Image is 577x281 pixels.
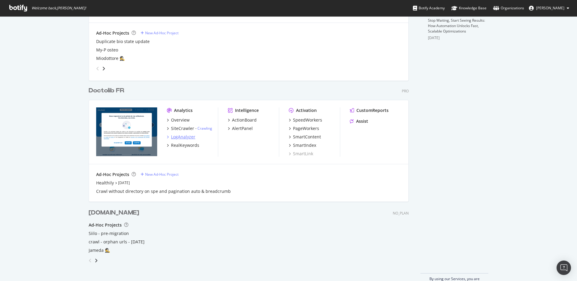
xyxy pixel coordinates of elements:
[32,6,86,11] span: Welcome back, [PERSON_NAME] !
[195,126,212,131] div: -
[228,117,257,123] a: ActionBoard
[289,125,319,131] a: PageWorkers
[96,188,231,194] a: Crawl without directory on spe and pagination auto & breadcrumb
[145,30,179,36] div: New Ad-Hoc Project
[96,39,150,45] a: Duplicate bio state update
[524,3,574,13] button: [PERSON_NAME]
[89,247,110,253] a: Jameda 🕵️
[289,117,322,123] a: SpeedWorkers
[451,5,487,11] div: Knowledge Base
[94,64,102,73] div: angle-left
[171,125,194,131] div: SiteCrawler
[174,107,193,113] div: Analytics
[141,172,179,177] a: New Ad-Hoc Project
[293,134,321,140] div: SmartContent
[293,142,316,148] div: SmartIndex
[350,107,389,113] a: CustomReports
[356,107,389,113] div: CustomReports
[102,66,106,72] div: angle-right
[96,47,118,53] a: My-P osteo
[197,126,212,131] a: Crawling
[171,134,195,140] div: LogAnalyzer
[89,230,129,236] a: Siilo - pre-migration
[167,142,199,148] a: RealKeywords
[289,142,316,148] a: SmartIndex
[428,35,488,41] div: [DATE]
[293,125,319,131] div: PageWorkers
[536,5,564,11] span: Thibaud Collignon
[402,88,409,94] div: Pro
[89,208,139,217] div: [DOMAIN_NAME]
[393,211,409,216] div: NO_PLAN
[167,125,212,131] a: SiteCrawler- Crawling
[350,118,368,124] a: Assist
[89,222,122,228] div: Ad-Hoc Projects
[289,151,313,157] a: SmartLink
[171,117,190,123] div: Overview
[145,172,179,177] div: New Ad-Hoc Project
[89,86,127,95] a: Doctolib FR
[232,117,257,123] div: ActionBoard
[96,107,157,156] img: doctolib.fr
[557,261,571,275] div: Open Intercom Messenger
[356,118,368,124] div: Assist
[167,134,195,140] a: LogAnalyzer
[171,142,199,148] div: RealKeywords
[293,117,322,123] div: SpeedWorkers
[86,256,94,265] div: angle-left
[89,86,124,95] div: Doctolib FR
[96,30,129,36] div: Ad-Hoc Projects
[167,117,190,123] a: Overview
[232,125,253,131] div: AlertPanel
[235,107,259,113] div: Intelligence
[228,125,253,131] a: AlertPanel
[96,180,114,186] a: Healthily
[493,5,524,11] div: Organizations
[96,171,129,178] div: Ad-Hoc Projects
[428,18,485,34] a: Stop Waiting, Start Seeing Results: How Automation Unlocks Fast, Scalable Optimizations
[96,55,125,61] a: Miodottore 🕵️
[94,258,98,264] div: angle-right
[141,30,179,36] a: New Ad-Hoc Project
[289,134,321,140] a: SmartContent
[89,239,145,245] a: crawl - orphan urls - [DATE]
[118,180,130,185] a: [DATE]
[296,107,317,113] div: Activation
[413,5,445,11] div: Botify Academy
